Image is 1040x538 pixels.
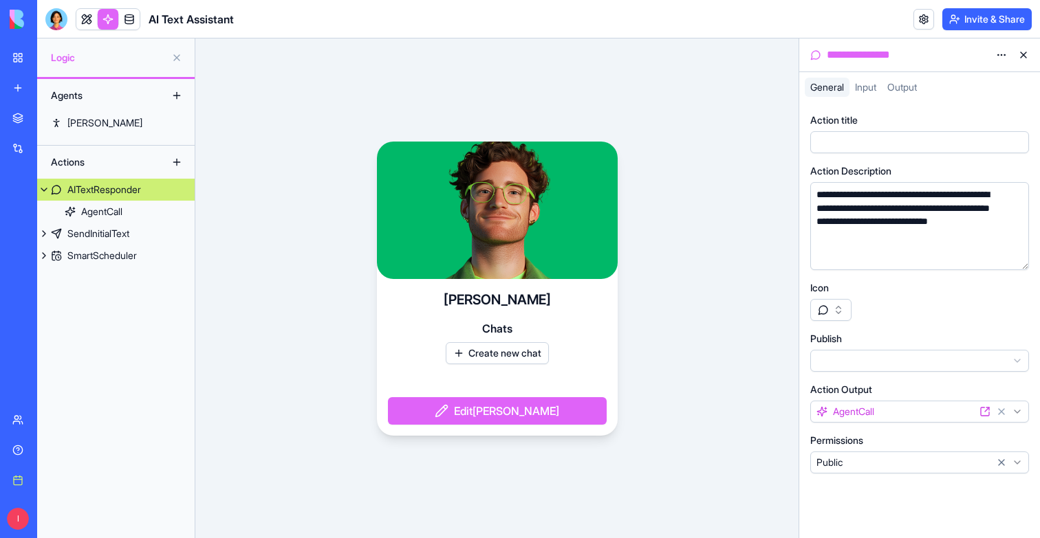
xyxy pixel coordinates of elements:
span: Output [887,81,917,93]
a: AgentCall [37,201,195,223]
button: Invite & Share [942,8,1032,30]
span: Chats [482,320,512,337]
button: Edit[PERSON_NAME] [388,397,607,425]
span: I [7,508,29,530]
div: Actions [44,151,154,173]
label: Icon [810,281,829,295]
span: Input [855,81,876,93]
div: [PERSON_NAME] [67,116,142,130]
div: AITextResponder [67,183,141,197]
a: SmartScheduler [37,245,195,267]
span: Logic [51,51,166,65]
div: AgentCall [81,205,122,218]
span: General [810,81,844,93]
a: SendInitialText [37,223,195,245]
label: Action Output [810,383,872,396]
label: Permissions [810,434,863,447]
div: Agents [44,85,154,107]
label: Action Description [810,164,891,178]
div: SendInitialText [67,227,129,240]
label: Publish [810,332,842,346]
h4: [PERSON_NAME] [444,290,551,309]
img: logo [10,10,95,29]
label: Action title [810,113,858,127]
a: AITextResponder [37,179,195,201]
a: [PERSON_NAME] [37,112,195,134]
h1: AI Text Assistant [149,11,234,27]
button: Create new chat [446,342,549,364]
div: SmartScheduler [67,249,137,262]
